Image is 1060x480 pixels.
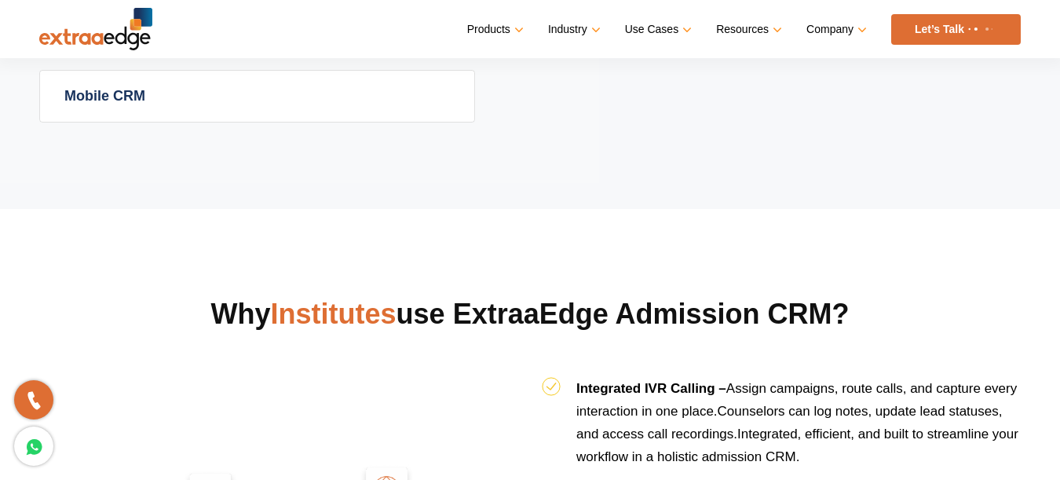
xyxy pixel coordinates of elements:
a: Use Cases [625,18,689,41]
span: Integrated, efficient, and built to streamline your workflow in a holistic admission CRM. [576,427,1018,464]
b: Integrated IVR Calling – [576,381,726,396]
a: Resources [716,18,779,41]
span: Counselors can log notes, update lead statuses, and access call recordings. [576,404,1002,442]
a: Company [806,18,864,41]
span: Institutes [271,298,397,330]
span: Assign campaigns, route calls, and capture every interaction in one place. [576,381,1017,419]
h2: Why use ExtraaEdge Admission CRM? [39,295,1021,372]
a: Industry [548,18,598,41]
a: Let’s Talk [891,14,1021,45]
a: Products [467,18,521,41]
a: Mobile CRM [40,71,474,122]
